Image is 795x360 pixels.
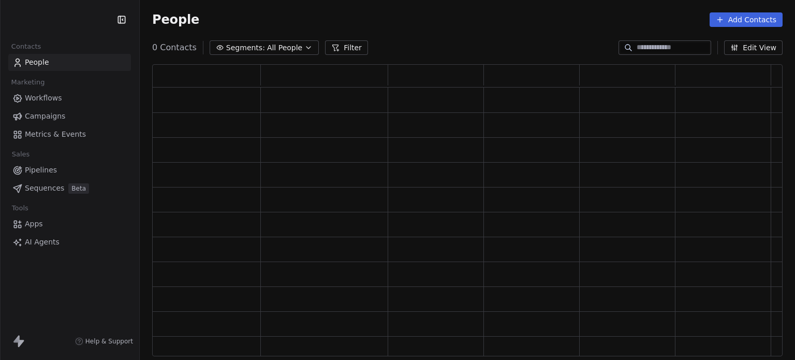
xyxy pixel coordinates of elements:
span: Workflows [25,93,62,104]
span: AI Agents [25,237,60,248]
span: Beta [68,183,89,194]
a: Metrics & Events [8,126,131,143]
span: Sequences [25,183,64,194]
span: 0 Contacts [152,41,197,54]
button: Filter [325,40,368,55]
span: Help & Support [85,337,133,345]
span: Contacts [7,39,46,54]
span: All People [267,42,302,53]
a: Campaigns [8,108,131,125]
span: Metrics & Events [25,129,86,140]
button: Add Contacts [710,12,783,27]
span: Sales [7,147,34,162]
a: Pipelines [8,162,131,179]
span: Pipelines [25,165,57,176]
span: Marketing [7,75,49,90]
span: Campaigns [25,111,65,122]
a: People [8,54,131,71]
a: Workflows [8,90,131,107]
a: Help & Support [75,337,133,345]
span: Tools [7,200,33,216]
a: Apps [8,215,131,233]
span: People [25,57,49,68]
span: People [152,12,199,27]
a: SequencesBeta [8,180,131,197]
span: Segments: [226,42,265,53]
button: Edit View [724,40,783,55]
a: AI Agents [8,234,131,251]
span: Apps [25,219,43,229]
